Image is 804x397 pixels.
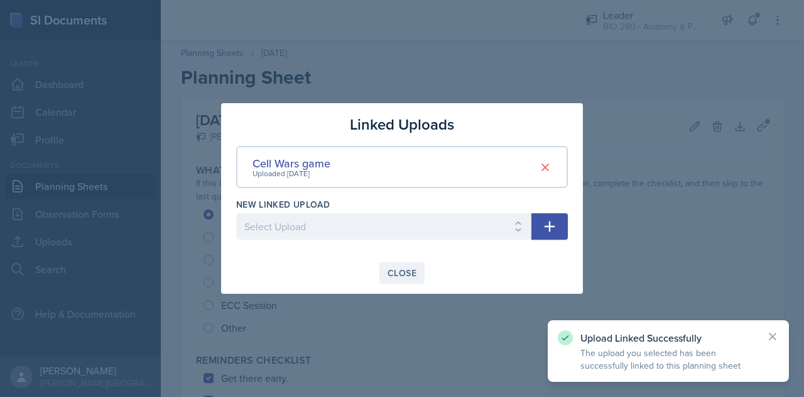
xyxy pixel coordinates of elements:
h3: Linked Uploads [350,113,454,136]
p: Upload Linked Successfully [580,332,756,344]
div: Uploaded [DATE] [253,168,330,179]
div: Close [388,268,416,278]
div: Cell Wars game [253,155,330,172]
button: Close [379,262,425,284]
label: New Linked Upload [236,198,330,211]
p: The upload you selected has been successfully linked to this planning sheet [580,347,756,372]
